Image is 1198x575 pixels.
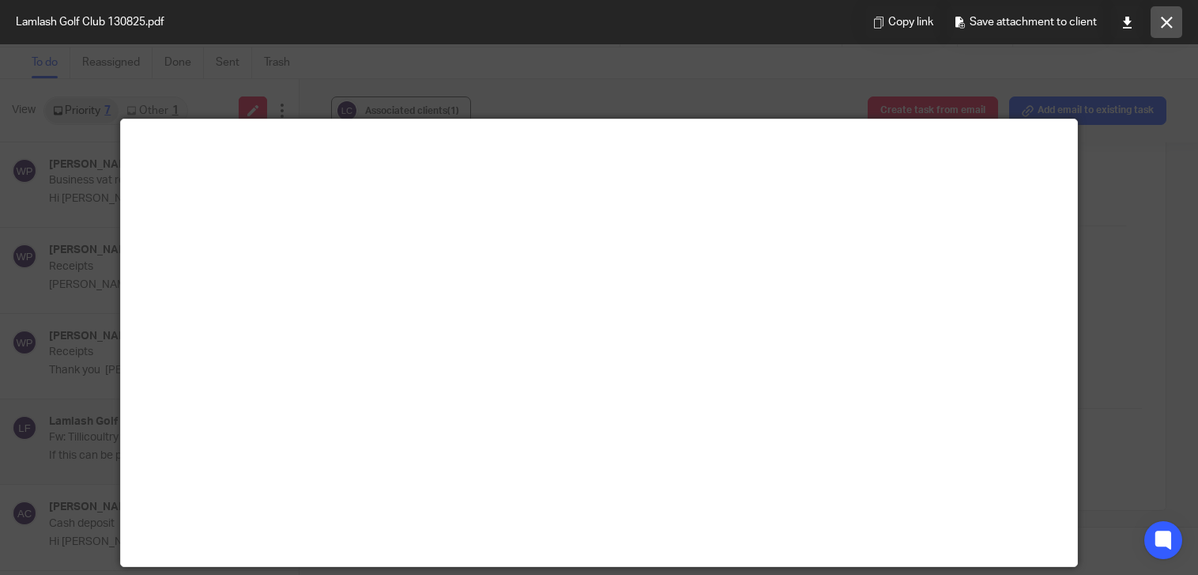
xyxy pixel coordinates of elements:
[947,6,1103,38] button: Save attachment to client
[47,50,122,62] a: Outlook for iOS
[16,14,164,30] span: Lamlash Golf Club 130825.pdf
[866,6,940,38] button: Copy link
[888,13,933,32] span: Copy link
[970,13,1097,32] span: Save attachment to client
